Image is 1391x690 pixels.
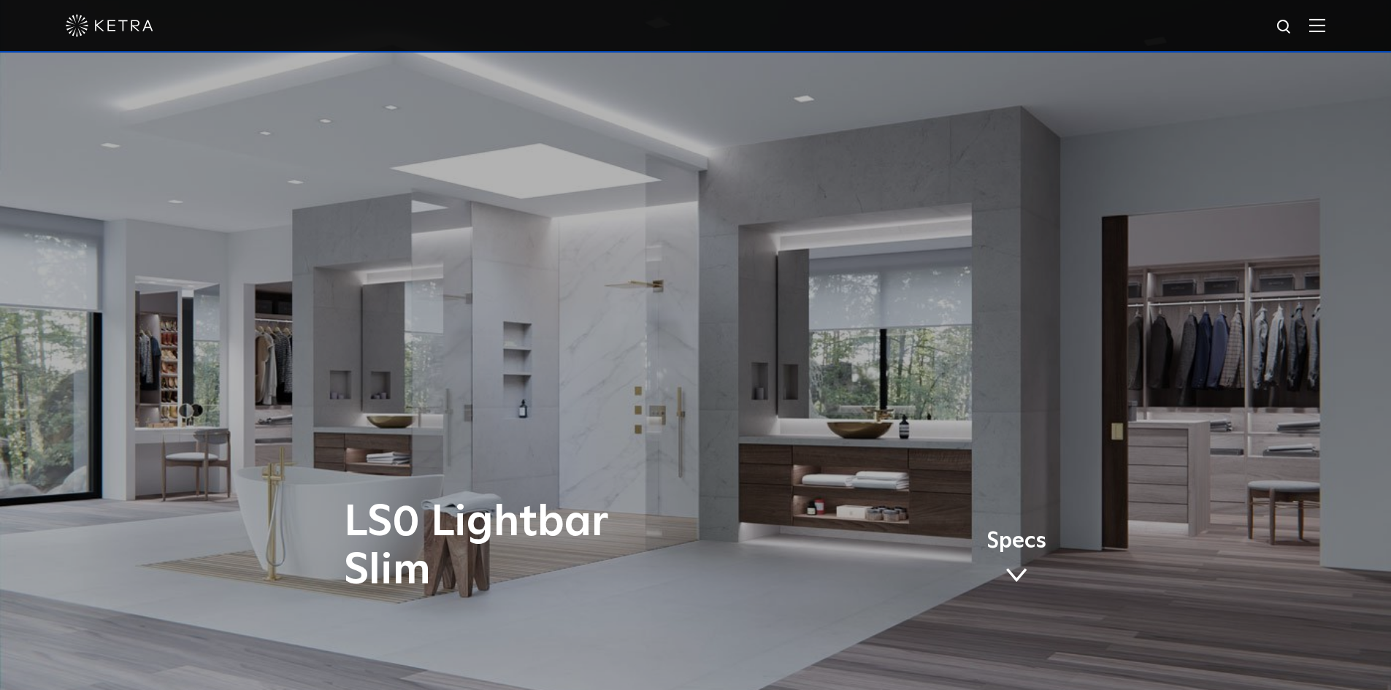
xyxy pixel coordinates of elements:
span: Specs [986,531,1046,552]
a: Specs [986,531,1046,588]
img: ketra-logo-2019-white [66,15,153,37]
img: search icon [1276,18,1294,37]
img: Hamburger%20Nav.svg [1309,18,1325,32]
h1: LS0 Lightbar Slim [344,499,756,595]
